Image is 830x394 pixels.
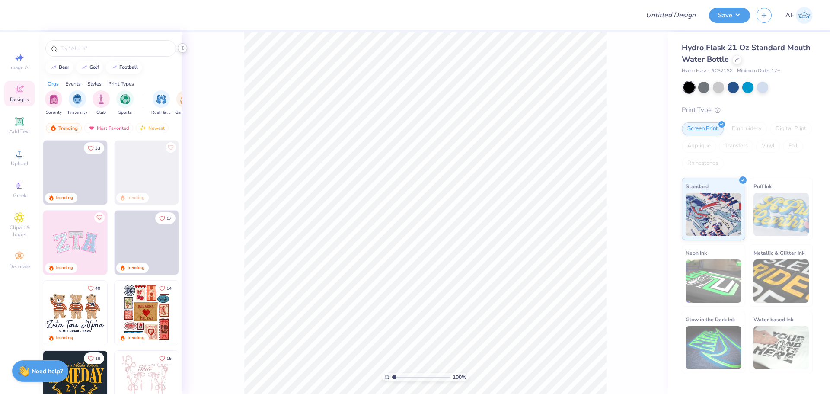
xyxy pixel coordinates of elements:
[119,65,138,70] div: football
[106,61,142,74] button: football
[50,125,57,131] img: trending.gif
[10,96,29,103] span: Designs
[783,140,803,153] div: Foil
[13,192,26,199] span: Greek
[686,259,741,303] img: Neon Ink
[753,315,793,324] span: Water based Ink
[709,8,750,23] button: Save
[32,367,63,375] strong: Need help?
[686,193,741,236] img: Standard
[65,80,81,88] div: Events
[59,65,69,70] div: bear
[686,248,707,257] span: Neon Ink
[120,94,130,104] img: Sports Image
[151,109,171,116] span: Rush & Bid
[107,141,171,205] img: edfb13fc-0e43-44eb-bea2-bf7fc0dd67f9
[753,326,809,369] img: Water based Ink
[737,67,780,75] span: Minimum Order: 12 +
[116,90,134,116] button: filter button
[686,315,735,324] span: Glow in the Dark Ink
[753,193,809,236] img: Puff Ink
[756,140,780,153] div: Vinyl
[50,65,57,70] img: trend_line.gif
[95,286,100,291] span: 40
[175,90,195,116] button: filter button
[76,61,103,74] button: golf
[155,282,176,294] button: Like
[753,248,804,257] span: Metallic & Glitter Ink
[84,142,104,154] button: Like
[726,122,767,135] div: Embroidery
[93,90,110,116] button: filter button
[108,80,134,88] div: Print Types
[55,335,73,341] div: Trending
[682,157,724,170] div: Rhinestones
[81,65,88,70] img: trend_line.gif
[719,140,753,153] div: Transfers
[118,109,132,116] span: Sports
[9,263,30,270] span: Decorate
[111,65,118,70] img: trend_line.gif
[127,335,144,341] div: Trending
[48,80,59,88] div: Orgs
[178,281,242,345] img: b0e5e834-c177-467b-9309-b33acdc40f03
[753,182,772,191] span: Puff Ink
[10,64,30,71] span: Image AI
[639,6,702,24] input: Untitled Design
[55,195,73,201] div: Trending
[712,67,733,75] span: # CS21SX
[107,281,171,345] img: d12c9beb-9502-45c7-ae94-40b97fdd6040
[73,94,82,104] img: Fraternity Image
[151,90,171,116] button: filter button
[682,67,707,75] span: Hydro Flask
[96,94,106,104] img: Club Image
[49,94,59,104] img: Sorority Image
[45,61,73,74] button: bear
[84,282,104,294] button: Like
[682,42,811,64] span: Hydro Flask 21 Oz Standard Mouth Water Bottle
[115,281,179,345] img: 6de2c09e-6ade-4b04-8ea6-6dac27e4729e
[785,7,813,24] a: AF
[796,7,813,24] img: Ana Francesca Bustamante
[95,356,100,361] span: 18
[770,122,812,135] div: Digital Print
[87,80,102,88] div: Styles
[45,90,62,116] div: filter for Sorority
[166,356,172,361] span: 15
[136,123,169,133] div: Newest
[682,122,724,135] div: Screen Print
[166,142,176,153] button: Like
[68,90,87,116] button: filter button
[175,90,195,116] div: filter for Game Day
[151,90,171,116] div: filter for Rush & Bid
[166,286,172,291] span: 14
[180,94,190,104] img: Game Day Image
[127,265,144,271] div: Trending
[753,259,809,303] img: Metallic & Glitter Ink
[84,352,104,364] button: Like
[155,352,176,364] button: Like
[686,182,709,191] span: Standard
[682,140,716,153] div: Applique
[127,195,144,201] div: Trending
[155,212,176,224] button: Like
[46,123,82,133] div: Trending
[156,94,166,104] img: Rush & Bid Image
[95,146,100,151] span: 33
[96,109,106,116] span: Club
[55,265,73,271] div: Trending
[116,90,134,116] div: filter for Sports
[140,125,147,131] img: Newest.gif
[166,216,172,221] span: 17
[175,109,195,116] span: Game Day
[686,326,741,369] img: Glow in the Dark Ink
[84,123,133,133] div: Most Favorited
[93,90,110,116] div: filter for Club
[43,211,107,275] img: 9980f5e8-e6a1-4b4a-8839-2b0e9349023c
[682,105,813,115] div: Print Type
[88,125,95,131] img: most_fav.gif
[4,224,35,238] span: Clipart & logos
[68,109,87,116] span: Fraternity
[11,160,28,167] span: Upload
[89,65,99,70] div: golf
